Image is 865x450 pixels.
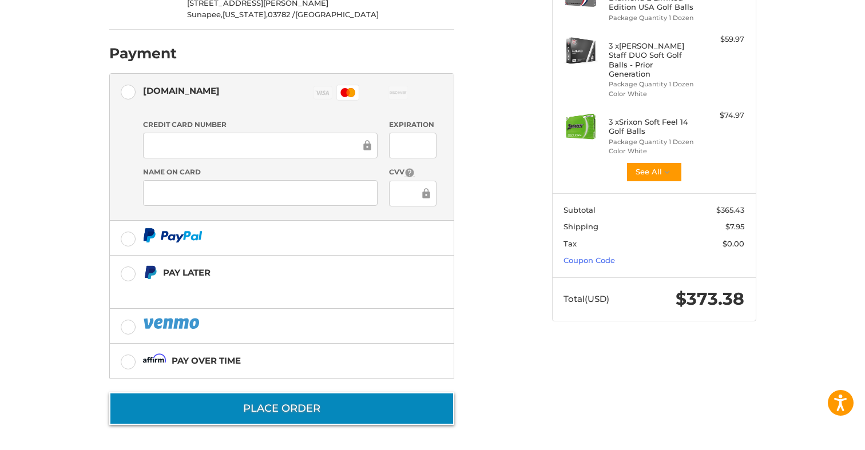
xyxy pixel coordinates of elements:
span: $365.43 [716,205,744,214]
a: Coupon Code [564,256,615,265]
iframe: PayPal Message 1 [143,285,382,294]
span: Subtotal [564,205,596,214]
img: Affirm icon [143,353,166,368]
iframe: Google Customer Reviews [771,419,865,450]
span: [GEOGRAPHIC_DATA] [295,10,379,19]
li: Package Quantity 1 Dozen [609,13,696,23]
label: CVV [389,167,437,178]
label: Name on Card [143,167,378,177]
div: Pay Later [163,263,382,282]
h4: 3 x [PERSON_NAME] Staff DUO Soft Golf Balls - Prior Generation [609,41,696,78]
img: Pay Later icon [143,265,157,280]
label: Credit Card Number [143,120,378,130]
span: [US_STATE], [223,10,268,19]
h2: Payment [109,45,177,62]
span: Shipping [564,222,598,231]
div: $74.97 [699,110,744,121]
label: Expiration [389,120,437,130]
h4: 3 x Srixon Soft Feel 14 Golf Balls [609,117,696,136]
span: Sunapee, [187,10,223,19]
button: Place Order [109,392,454,425]
li: Package Quantity 1 Dozen [609,137,696,147]
li: Package Quantity 1 Dozen [609,79,696,89]
span: $373.38 [676,288,744,309]
span: 03782 / [268,10,295,19]
span: $7.95 [725,222,744,231]
div: $59.97 [699,34,744,45]
span: Tax [564,239,577,248]
span: $0.00 [723,239,744,248]
div: Pay over time [172,351,241,370]
div: [DOMAIN_NAME] [143,81,220,100]
li: Color White [609,89,696,99]
span: Total (USD) [564,293,609,304]
img: PayPal icon [143,316,201,330]
li: Color White [609,146,696,156]
img: PayPal icon [143,228,203,242]
button: See All [626,162,683,182]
